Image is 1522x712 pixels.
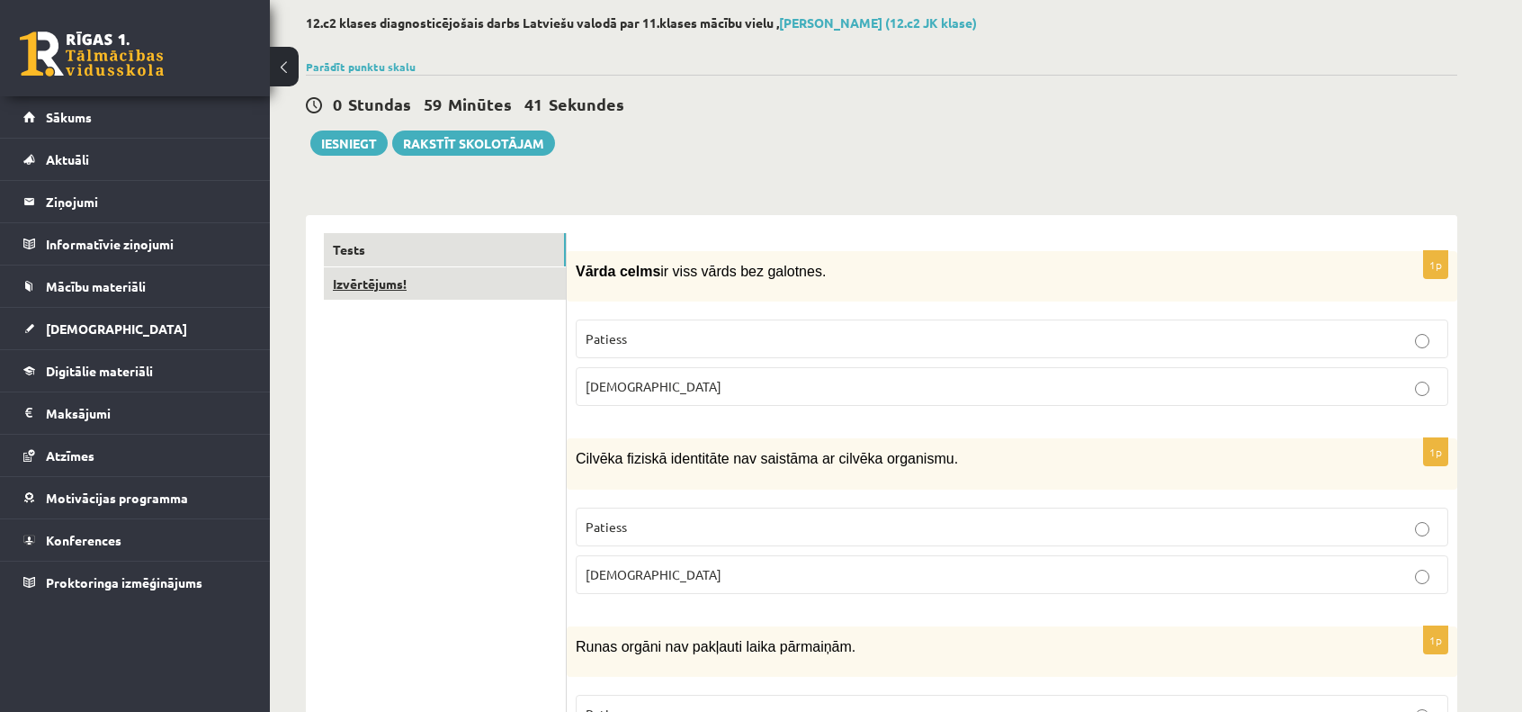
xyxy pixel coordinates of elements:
input: [DEMOGRAPHIC_DATA] [1415,570,1429,584]
span: Aktuāli [46,151,89,167]
p: 1p [1423,250,1448,279]
a: Mācību materiāli [23,266,247,307]
span: Stundas [348,94,411,114]
span: Vārda celms [576,264,660,279]
span: Digitālie materiāli [46,363,153,379]
a: Motivācijas programma [23,477,247,518]
legend: Maksājumi [46,392,247,434]
legend: Informatīvie ziņojumi [46,223,247,265]
span: Atzīmes [46,447,94,464]
h2: 12.c2 klases diagnosticējošais darbs Latviešu valodā par 11.klases mācību vielu , [306,15,1457,31]
span: [DEMOGRAPHIC_DATA] [586,566,721,582]
span: Konferences [46,532,121,548]
a: Informatīvie ziņojumi [23,223,247,265]
input: [DEMOGRAPHIC_DATA] [1415,382,1429,396]
span: [DEMOGRAPHIC_DATA] [46,320,187,337]
p: 1p [1423,626,1448,654]
a: [PERSON_NAME] (12.c2 JK klase) [779,14,977,31]
span: Cilvēka fiziskā identitāte nav saistāma ar cilvēka organismu. [576,451,958,466]
button: Iesniegt [310,131,388,156]
span: Mācību materiāli [46,278,146,294]
a: Rīgas 1. Tālmācības vidusskola [20,32,164,77]
a: Atzīmes [23,435,247,476]
span: Runas orgāni nav pakļauti laika pārmaiņām. [576,639,855,654]
legend: Ziņojumi [46,181,247,222]
a: Izvērtējums! [324,267,566,301]
input: Patiess [1415,334,1429,348]
span: Motivācijas programma [46,490,188,506]
a: Proktoringa izmēģinājums [23,562,247,603]
a: Parādīt punktu skalu [306,59,416,74]
span: Patiess [586,518,627,535]
a: Rakstīt skolotājam [392,131,555,156]
p: 1p [1423,437,1448,466]
span: Minūtes [448,94,512,114]
span: 41 [524,94,542,114]
a: Maksājumi [23,392,247,434]
input: Patiess [1415,522,1429,536]
span: 0 [333,94,342,114]
a: Tests [324,233,566,266]
span: ir viss vārds bez galotnes. [660,264,826,279]
a: Aktuāli [23,139,247,180]
a: [DEMOGRAPHIC_DATA] [23,308,247,349]
span: 59 [424,94,442,114]
span: Patiess [586,330,627,347]
a: Sākums [23,96,247,138]
span: Proktoringa izmēģinājums [46,574,202,590]
span: Sekundes [549,94,624,114]
a: Konferences [23,519,247,561]
a: Ziņojumi [23,181,247,222]
span: Sākums [46,109,92,125]
a: Digitālie materiāli [23,350,247,392]
span: [DEMOGRAPHIC_DATA] [586,378,721,394]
